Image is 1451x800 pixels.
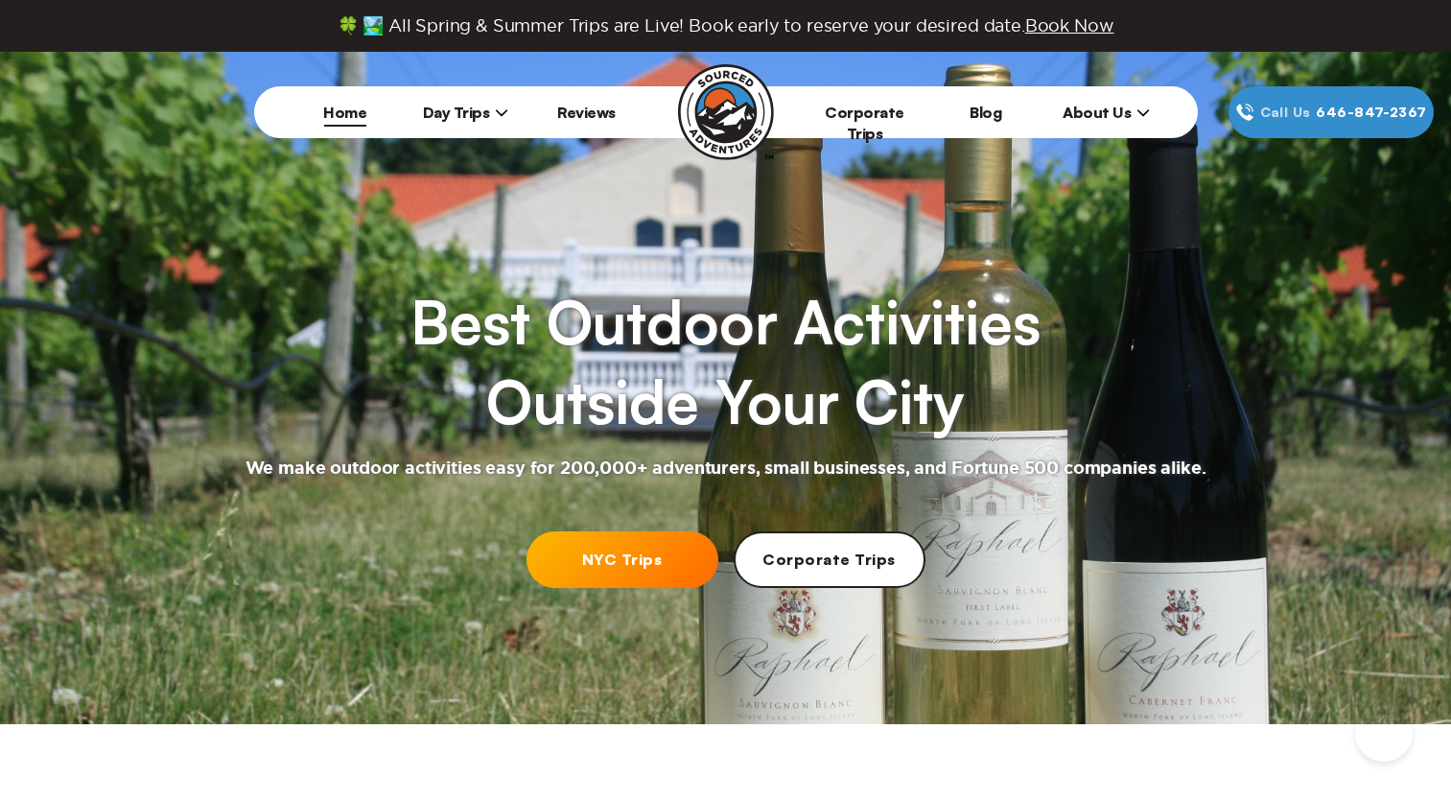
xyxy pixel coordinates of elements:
[410,282,1040,442] h1: Best Outdoor Activities Outside Your City
[557,103,616,122] a: Reviews
[1254,102,1317,123] span: Call Us
[678,64,774,160] img: Sourced Adventures company logo
[323,103,366,122] a: Home
[1025,16,1114,35] span: Book Now
[1355,704,1413,762] iframe: Help Scout Beacon - Open
[527,531,718,588] a: NYC Trips
[1316,102,1426,123] span: 646‍-847‍-2367
[734,531,925,588] a: Corporate Trips
[338,15,1114,36] span: 🍀 🏞️ All Spring & Summer Trips are Live! Book early to reserve your desired date.
[970,103,1001,122] a: Blog
[423,103,509,122] span: Day Trips
[1063,103,1150,122] span: About Us
[1229,86,1434,138] a: Call Us646‍-847‍-2367
[246,458,1206,481] h2: We make outdoor activities easy for 200,000+ adventurers, small businesses, and Fortune 500 compa...
[825,103,904,143] a: Corporate Trips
